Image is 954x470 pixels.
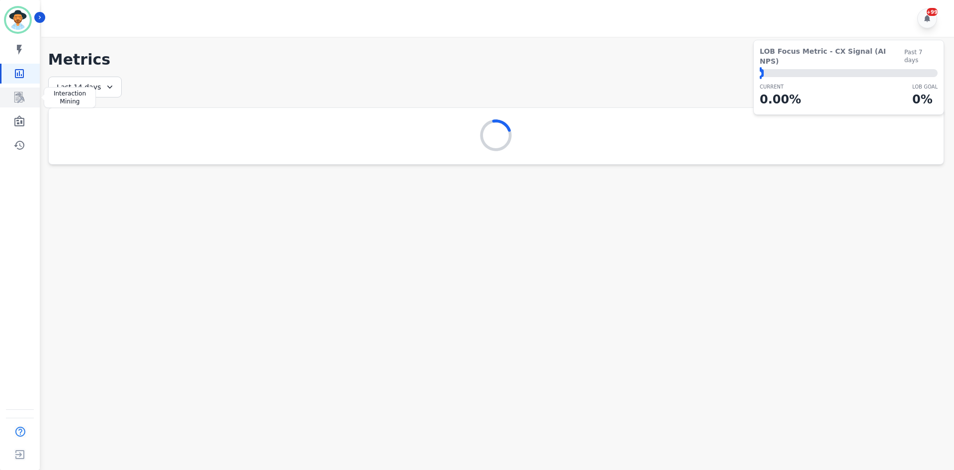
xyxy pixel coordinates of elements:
div: Last 14 days [48,77,122,97]
p: 0.00 % [760,91,801,108]
p: CURRENT [760,83,801,91]
span: LOB Focus Metric - CX Signal (AI NPS) [760,46,904,66]
div: ⬤ [760,69,764,77]
p: LOB Goal [912,83,938,91]
h1: Metrics [48,51,944,69]
p: 0 % [912,91,938,108]
span: Past 7 days [904,48,938,64]
div: +99 [927,8,938,16]
img: Bordered avatar [6,8,30,32]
